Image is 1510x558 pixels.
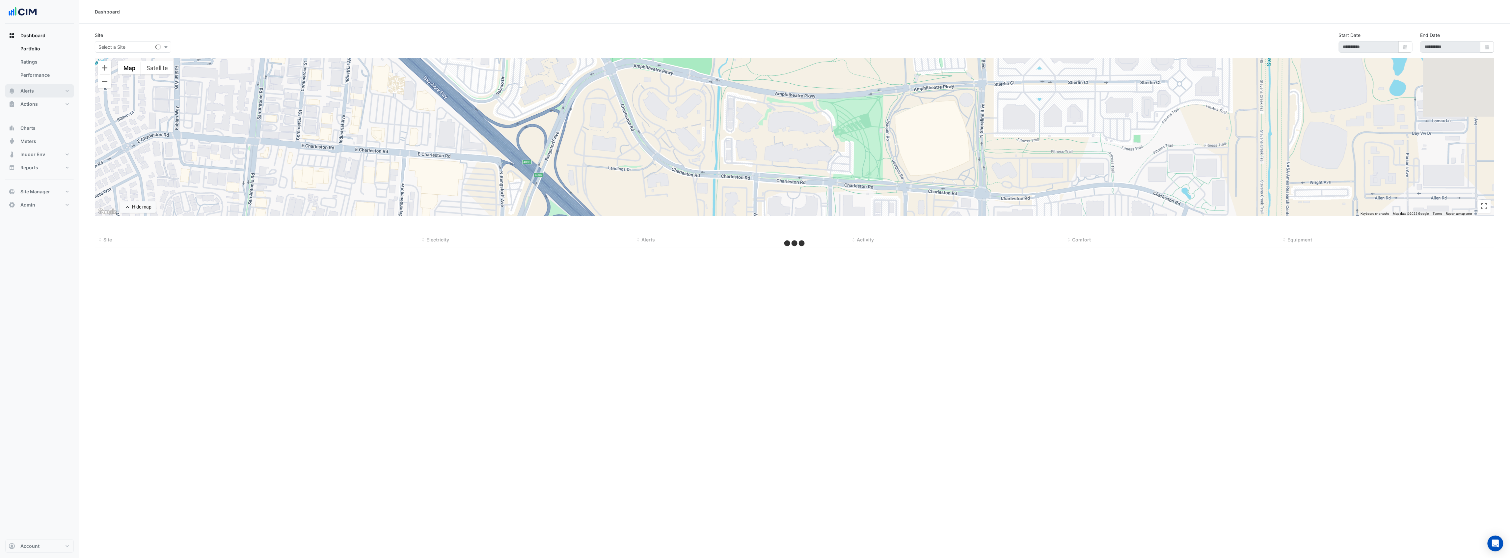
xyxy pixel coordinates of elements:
span: Account [20,543,40,549]
button: Dashboard [5,29,74,42]
app-icon: Alerts [9,88,15,94]
app-icon: Actions [9,101,15,107]
label: Start Date [1339,32,1361,39]
span: Actions [20,101,38,107]
button: Charts [5,122,74,135]
div: Dashboard [5,42,74,84]
button: Reports [5,161,74,174]
span: Alerts [642,237,655,242]
span: Charts [20,125,36,131]
span: Comfort [1072,237,1091,242]
app-icon: Indoor Env [9,151,15,158]
a: Report a map error [1446,212,1472,215]
span: Electricity [426,237,449,242]
a: Ratings [15,55,74,69]
a: Open this area in Google Maps (opens a new window) [96,208,118,216]
button: Hide map [120,201,156,213]
button: Admin [5,198,74,211]
a: Terms (opens in new tab) [1433,212,1442,215]
button: Actions [5,98,74,111]
div: Dashboard [95,8,120,15]
div: Open Intercom Messenger [1488,536,1503,551]
button: Meters [5,135,74,148]
span: Dashboard [20,32,45,39]
app-icon: Dashboard [9,32,15,39]
button: Indoor Env [5,148,74,161]
button: Show satellite imagery [141,61,174,74]
label: Site [95,32,103,39]
span: Site Manager [20,188,50,195]
span: Map data ©2025 Google [1393,212,1429,215]
app-icon: Admin [9,202,15,208]
span: Meters [20,138,36,145]
button: Zoom in [98,61,111,74]
button: Show street map [118,61,141,74]
span: Equipment [1287,237,1312,242]
button: Toggle fullscreen view [1478,200,1491,213]
span: Site [103,237,112,242]
button: Keyboard shortcuts [1361,211,1389,216]
span: Admin [20,202,35,208]
app-icon: Meters [9,138,15,145]
app-icon: Site Manager [9,188,15,195]
button: Alerts [5,84,74,98]
span: Alerts [20,88,34,94]
img: Company Logo [8,5,38,18]
img: Google [96,208,118,216]
span: Reports [20,164,38,171]
label: End Date [1420,32,1440,39]
app-icon: Reports [9,164,15,171]
button: Zoom out [98,75,111,88]
span: Activity [857,237,874,242]
button: Account [5,540,74,553]
a: Portfolio [15,42,74,55]
span: Indoor Env [20,151,45,158]
div: Hide map [132,204,151,210]
button: Site Manager [5,185,74,198]
app-icon: Charts [9,125,15,131]
a: Performance [15,69,74,82]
